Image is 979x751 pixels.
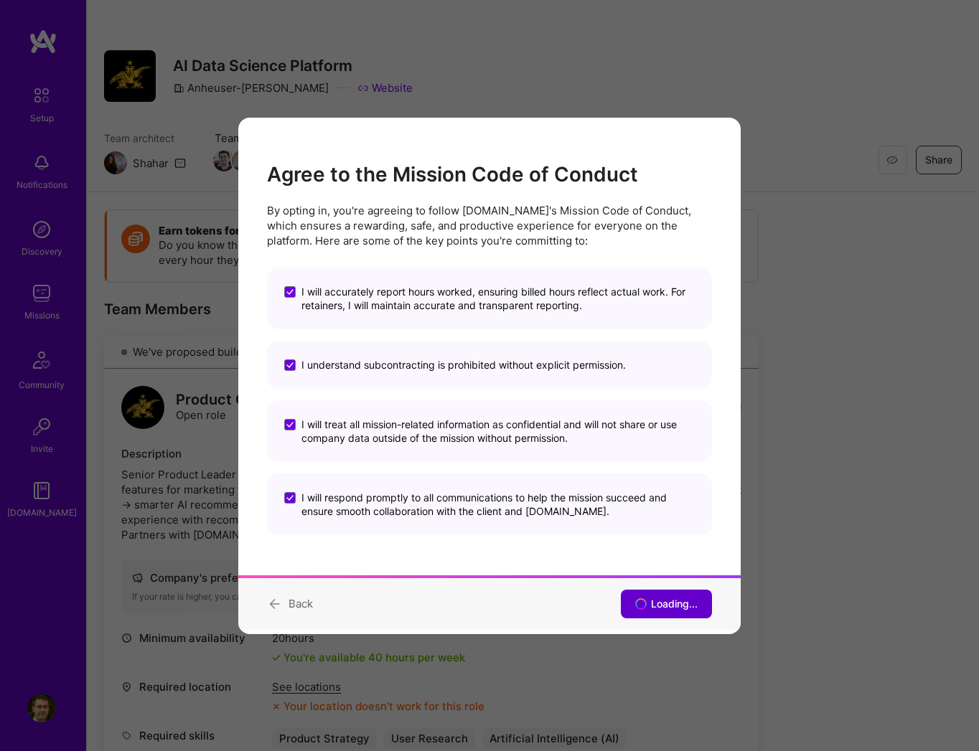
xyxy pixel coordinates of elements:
[267,595,283,614] i: icon ArrowBack
[301,417,695,445] span: I will treat all mission-related information as confidential and will not share or use company da...
[301,491,695,518] span: I will respond promptly to all communications to help the mission succeed and ensure smooth colla...
[301,285,695,312] span: I will accurately report hours worked, ensuring billed hours reflect actual work. For retainers, ...
[267,163,712,186] h2: Agree to the Mission Code of Conduct
[301,358,626,372] span: I understand subcontracting is prohibited without explicit permission.
[267,203,712,248] p: By opting in, you're agreeing to follow [DOMAIN_NAME]'s Mission Code of Conduct, which ensures a ...
[289,596,313,610] span: Back
[267,595,313,614] button: Back
[238,118,741,634] div: modal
